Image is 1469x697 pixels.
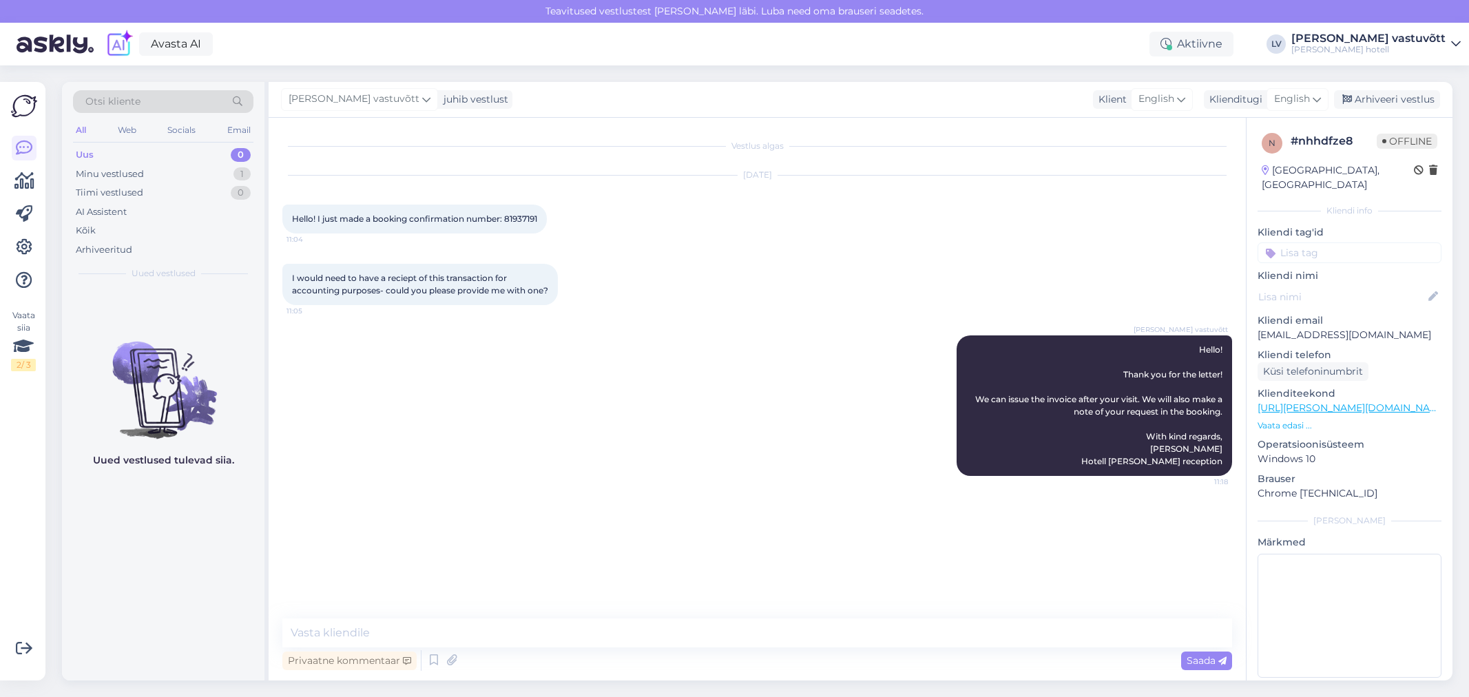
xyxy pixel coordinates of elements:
[292,273,548,295] span: I would need to have a reciept of this transaction for accounting purposes- could you please prov...
[11,359,36,371] div: 2 / 3
[132,267,196,280] span: Uued vestlused
[1334,90,1440,109] div: Arhiveeri vestlus
[1258,348,1441,362] p: Kliendi telefon
[1291,44,1446,55] div: [PERSON_NAME] hotell
[1176,477,1228,487] span: 11:18
[1258,386,1441,401] p: Klienditeekond
[1258,313,1441,328] p: Kliendi email
[1269,138,1275,148] span: n
[1291,33,1446,44] div: [PERSON_NAME] vastuvõtt
[1258,514,1441,527] div: [PERSON_NAME]
[1134,324,1228,335] span: [PERSON_NAME] vastuvõtt
[233,167,251,181] div: 1
[225,121,253,139] div: Email
[1204,92,1262,107] div: Klienditugi
[93,453,234,468] p: Uued vestlused tulevad siia.
[1258,452,1441,466] p: Windows 10
[85,94,140,109] span: Otsi kliente
[1258,205,1441,217] div: Kliendi info
[1258,289,1426,304] input: Lisa nimi
[1291,33,1461,55] a: [PERSON_NAME] vastuvõtt[PERSON_NAME] hotell
[1291,133,1377,149] div: # nhhdfze8
[1274,92,1310,107] span: English
[1258,486,1441,501] p: Chrome [TECHNICAL_ID]
[1138,92,1174,107] span: English
[1377,134,1437,149] span: Offline
[1258,362,1368,381] div: Küsi telefoninumbrit
[1258,242,1441,263] input: Lisa tag
[438,92,508,107] div: juhib vestlust
[1258,225,1441,240] p: Kliendi tag'id
[292,214,537,224] span: Hello! I just made a booking confirmation number: 81937191
[1258,269,1441,283] p: Kliendi nimi
[1093,92,1127,107] div: Klient
[76,205,127,219] div: AI Assistent
[1258,472,1441,486] p: Brauser
[1258,437,1441,452] p: Operatsioonisüsteem
[115,121,139,139] div: Web
[1258,535,1441,550] p: Märkmed
[105,30,134,59] img: explore-ai
[76,167,144,181] div: Minu vestlused
[286,234,338,245] span: 11:04
[76,243,132,257] div: Arhiveeritud
[139,32,213,56] a: Avasta AI
[11,93,37,119] img: Askly Logo
[289,92,419,107] span: [PERSON_NAME] vastuvõtt
[76,186,143,200] div: Tiimi vestlused
[1258,328,1441,342] p: [EMAIL_ADDRESS][DOMAIN_NAME]
[286,306,338,316] span: 11:05
[1258,402,1448,414] a: [URL][PERSON_NAME][DOMAIN_NAME]
[282,169,1232,181] div: [DATE]
[231,186,251,200] div: 0
[1262,163,1414,192] div: [GEOGRAPHIC_DATA], [GEOGRAPHIC_DATA]
[73,121,89,139] div: All
[1149,32,1233,56] div: Aktiivne
[76,224,96,238] div: Kõik
[1187,654,1227,667] span: Saada
[1267,34,1286,54] div: LV
[11,309,36,371] div: Vaata siia
[165,121,198,139] div: Socials
[1258,419,1441,432] p: Vaata edasi ...
[231,148,251,162] div: 0
[76,148,94,162] div: Uus
[282,140,1232,152] div: Vestlus algas
[282,652,417,670] div: Privaatne kommentaar
[62,317,264,441] img: No chats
